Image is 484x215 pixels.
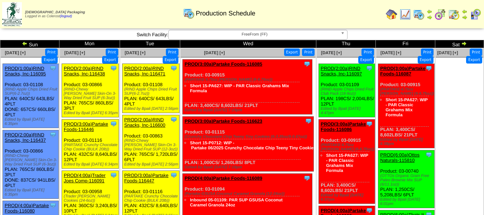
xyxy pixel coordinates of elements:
[386,9,397,20] img: home.gif
[378,64,434,148] div: Product: 03-00915 PLAN: 3,400CS / 8,602LBS / 21PLT
[163,56,179,64] button: Export
[25,10,85,14] span: [DEMOGRAPHIC_DATA] Packaging
[170,172,177,179] img: Tooltip
[183,60,312,114] div: Product: 03-00915 PLAN: 3,400CS / 8,602LBS / 21PLT
[204,50,225,55] a: [DATE] [+]
[64,66,105,76] a: PROD(2:00a)RIND Snacks, Inc-116438
[124,87,179,96] div: (RIND Apple Chips Dried Fruit SUP(6-2.7oz))
[185,108,312,112] div: Edited by Bpali [DATE] 7:19pm
[448,9,460,20] img: calendarinout.gif
[185,61,262,67] a: PROD(3:00a)Partake Foods-116085
[421,48,433,56] button: Print
[385,97,428,117] a: Short 15-PA627: WIP - PAR Classic Grahams Mix Formula
[64,173,106,183] a: PROD(4:00a)Trader Joes Comp-116091
[110,120,117,127] img: Tooltip
[170,65,177,72] img: Tooltip
[0,40,59,48] td: Sun
[425,151,432,158] img: Tooltip
[120,40,180,48] td: Tue
[302,48,315,56] button: Print
[5,50,25,55] a: [DATE] [+]
[376,40,435,48] td: Fri
[380,137,434,146] div: Edited by Bpali [DATE] 6:38pm
[185,135,313,139] div: (Crunchy Chocolate Chip Teeny Tiny Cookies (6-3.35oz/5-0.67oz))
[3,64,59,128] div: Product: 03-01108 PLAN: 640CS / 643LBS / 4PLT DONE: 657CS / 660LBS / 4PLT
[361,48,374,56] button: Print
[380,87,434,96] div: (PARTAKE-6.75oz [PERSON_NAME] (6-6.75oz))
[380,50,401,55] a: [DATE] [+]
[110,172,117,179] img: Tooltip
[462,9,468,14] img: arrowleft.gif
[122,115,179,169] div: Product: 03-00863 PLAN: 765CS / 1,720LBS / 6PLT
[45,48,58,56] button: Print
[180,40,316,48] td: Wed
[124,162,179,167] div: Edited by Bpali [DATE] 2:56pm
[42,56,58,64] button: Export
[321,107,374,115] div: Edited by Bpali [DATE] 4:47pm
[284,48,300,56] button: Export
[124,66,166,76] a: PROD(2:00a)RIND Snacks, Inc-116471
[470,48,482,56] button: Print
[321,143,374,151] div: (PARTAKE-6.75oz [PERSON_NAME] (6-6.75oz))
[321,121,366,132] a: PROD(3:00a)Partake Foods-116086
[170,116,177,123] img: Tooltip
[5,203,49,214] a: PROD(4:00a)Partake Foods-116080
[5,132,46,143] a: PROD(2:00a)RIND Snacks, Inc-116437
[190,83,289,93] a: Short 15-PA627: WIP - PAR Classic Grahams Mix Formula
[326,153,368,173] a: Short 15-PA627: WIP - PAR Classic Grahams Mix Formula
[64,121,108,132] a: PROD(3:00a)Partake Foods-116446
[2,2,22,26] img: zoroco-logo-small.webp
[122,64,179,113] div: Product: 03-01108 PLAN: 640CS / 643LBS / 4PLT
[196,10,255,17] span: Production Schedule
[303,174,311,182] img: Tooltip
[124,139,179,151] div: (RIND-Chewy [PERSON_NAME] Skin-On 3-Way Dried Fruit SUP (12-3oz))
[190,197,282,207] a: Inbound 05-01109: PAR SUP GSUSA Coconut Caramel Granola 24oz
[413,9,425,20] img: calendarprod.gif
[319,64,375,117] div: Product: 03-01109 PLAN: 198CS / 2,004LBS / 12PLT
[124,173,169,183] a: PROD(3:00a)Partake Foods-116447
[64,194,119,203] div: (Trader [PERSON_NAME] Cookies (24-6oz))
[185,165,313,169] div: Edited by Bpali [DATE] 7:18pm
[185,192,312,196] div: (Partake-GSUSA Coconut Caramel Granola (12-24oz))
[5,154,58,167] div: (RIND-Chewy [PERSON_NAME] Skin-On 3-Way Dried Fruit SUP (6-3oz))
[64,87,119,100] div: (RIND-Chewy [PERSON_NAME] Skin-On 3-Way Dried Fruit SUP (6-3oz))
[59,40,120,48] td: Mon
[49,202,57,209] img: Tooltip
[64,143,119,151] div: (PARTAKE Crunchy Chocolate Chip Cookie (BULK 20lb))
[125,50,145,55] a: [DATE] [+]
[185,118,262,124] a: PROD(3:00a)Partake Foods-116623
[172,30,338,39] span: FreeFrom (FF)
[64,50,85,55] a: [DATE] [+]
[64,162,119,167] div: Edited by Bpali [DATE] 6:34pm
[427,9,432,14] img: arrowleft.gif
[358,56,374,64] button: Export
[60,14,72,18] a: (logout)
[435,40,484,48] td: Sat
[321,87,374,96] div: (RIND Apple Chips Dried Fruit Club Pack (18-9oz))
[183,117,314,172] div: Product: 03-01115 PLAN: 1,000CS / 1,260LBS / 8PLT
[399,9,411,20] img: line_graph.gif
[366,120,373,127] img: Tooltip
[321,66,362,76] a: PROD(2:00a)RIND Snacks, Inc-116097
[303,60,311,67] img: Tooltip
[5,66,46,76] a: PROD(1:00a)RIND Snacks, Inc-116095
[49,65,57,72] img: Tooltip
[380,66,425,76] a: PROD(3:00a)Partake Foods-116087
[25,10,85,18] span: Logged in as Colerost
[437,50,458,55] a: [DATE] [+]
[185,176,262,181] a: PROD(4:00a)Partake Foods-116089
[366,207,373,214] img: Tooltip
[425,65,432,72] img: Tooltip
[319,120,375,204] div: Product: 03-00915 PLAN: 3,400CS / 8,602LBS / 21PLT
[380,174,434,187] div: (OTTOs Organic Grain Free Paleo Brownie Mix SUP (6/11.1oz))
[462,14,468,20] img: arrowright.gif
[418,56,434,64] button: Export
[124,117,166,128] a: PROD(2:00a)RIND Snacks, Inc-116600
[435,9,446,20] img: calendarblend.gif
[427,14,432,20] img: arrowright.gif
[62,64,119,117] div: Product: 03-00866 PLAN: 765CS / 860LBS / 3PLT
[3,130,59,199] div: Product: 03-00866 PLAN: 765CS / 860LBS / 3PLT DONE: 837CS / 941LBS / 4PLT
